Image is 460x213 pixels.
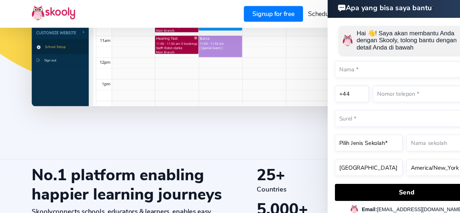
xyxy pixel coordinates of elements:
[236,151,253,171] span: 25
[29,5,69,19] img: Skooly
[236,152,333,170] div: +
[236,170,333,178] div: Countries
[224,5,279,20] a: Signup for free
[29,152,224,187] div: No.1 platform enabling happier learning journeys
[236,201,333,209] div: Schools
[236,182,275,202] span: 5,000
[29,190,48,198] span: Skooly
[236,184,333,201] div: +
